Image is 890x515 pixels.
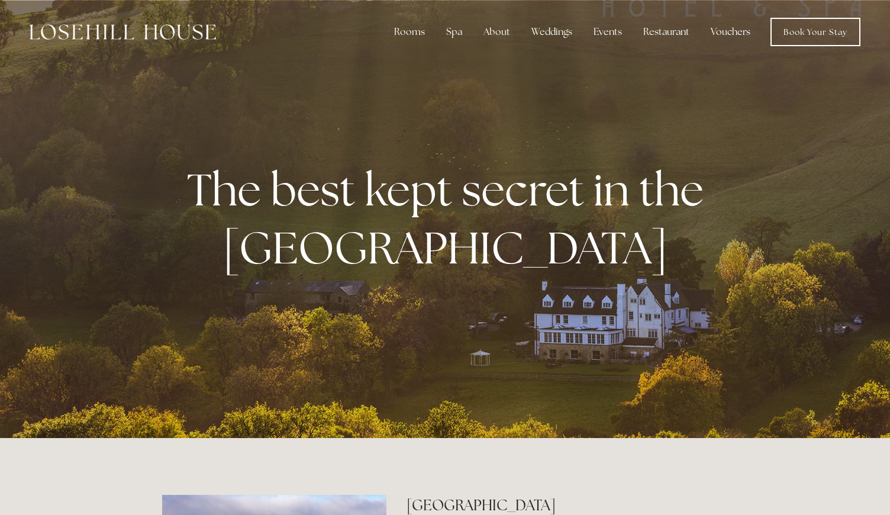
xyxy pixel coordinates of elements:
img: Losehill House [30,24,216,40]
div: Restaurant [634,20,699,44]
div: Rooms [385,20,434,44]
a: Book Your Stay [770,18,860,46]
strong: The best kept secret in the [GEOGRAPHIC_DATA] [187,160,713,276]
div: Spa [437,20,472,44]
a: Vouchers [701,20,760,44]
div: Events [584,20,631,44]
div: Weddings [522,20,582,44]
div: About [474,20,520,44]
